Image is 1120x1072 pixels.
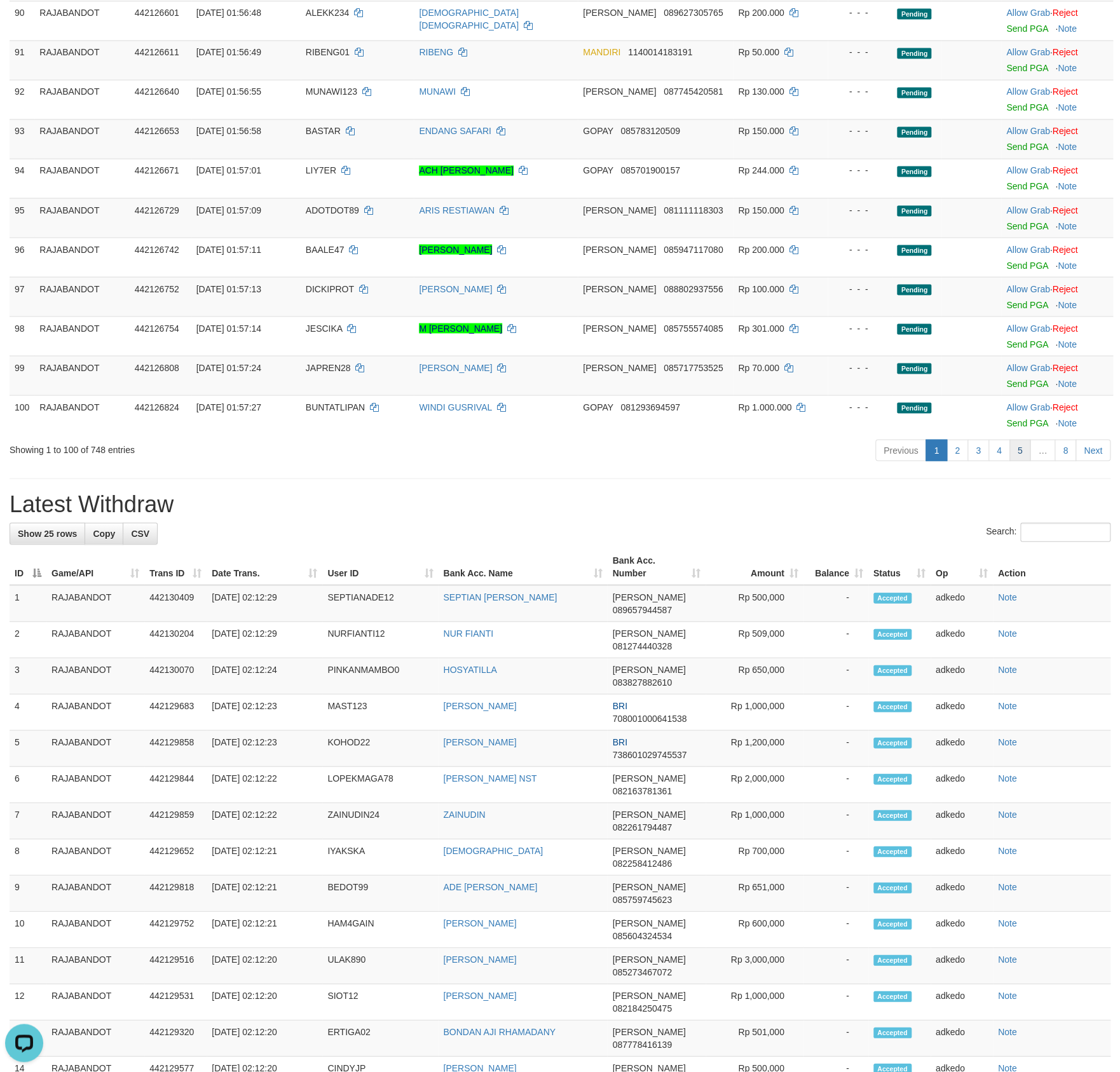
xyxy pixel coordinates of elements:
[967,439,989,461] a: 3
[607,548,705,585] th: Bank Acc. Number: activate to sort column ascending
[931,658,993,694] td: adkedo
[10,1,34,40] td: 90
[1058,339,1077,349] a: Note
[135,47,179,57] span: 442126611
[986,522,1110,541] label: Search:
[738,402,791,412] span: Rp 1.000.000
[1006,378,1048,388] a: Send PGA
[1076,439,1110,461] a: Next
[135,323,179,333] span: 442126754
[583,402,613,412] span: GOPAY
[1052,244,1077,254] a: Reject
[833,243,887,255] div: - - -
[196,205,261,215] span: [DATE] 01:57:09
[1006,126,1049,136] a: Allow Grab
[738,86,784,97] span: Rp 130.000
[612,604,671,614] span: Copy 089657944587 to clipboard
[1001,198,1113,237] td: ·
[1052,86,1077,97] a: Reject
[583,126,613,136] span: GOPAY
[135,283,179,294] span: 442126752
[897,126,931,137] span: Pending
[738,126,784,136] span: Rp 150.000
[1006,260,1048,270] a: Send PGA
[1001,40,1113,79] td: ·
[868,548,931,585] th: Status: activate to sort column ascending
[1052,205,1077,215] a: Reject
[207,730,322,766] td: [DATE] 02:12:23
[803,585,868,621] td: -
[10,395,34,434] td: 100
[1058,221,1077,231] a: Note
[803,621,868,658] td: -
[10,237,34,276] td: 96
[322,548,438,585] th: User ID: activate to sort column ascending
[1006,362,1049,372] a: Allow Grab
[738,8,784,18] span: Rp 200.000
[706,658,803,694] td: Rp 650,000
[1055,439,1076,461] a: 8
[1006,63,1048,73] a: Send PGA
[1001,1,1113,40] td: ·
[10,438,457,456] div: Showing 1 to 100 of 748 entries
[10,694,46,730] td: 4
[664,8,723,18] span: Copy 089627305765 to clipboard
[10,355,34,395] td: 99
[931,585,993,621] td: adkedo
[306,362,351,372] span: JAPREN28
[897,8,931,19] span: Pending
[131,528,149,538] span: CSV
[322,621,438,658] td: NURFIANTI12
[46,694,144,730] td: RAJABANDOT
[1006,244,1052,254] span: ·
[612,628,685,638] span: [PERSON_NAME]
[998,954,1017,964] a: Note
[322,585,438,621] td: SEPTIANADE12
[1006,339,1048,349] a: Send PGA
[931,621,993,658] td: adkedo
[1001,158,1113,198] td: ·
[34,237,129,276] td: RAJABANDOT
[46,730,144,766] td: RAJABANDOT
[931,730,993,766] td: adkedo
[306,86,357,97] span: MUNAWI123
[998,918,1017,928] a: Note
[998,736,1017,747] a: Note
[322,694,438,730] td: MAST123
[34,355,129,395] td: RAJABANDOT
[306,244,345,254] span: BAALE47
[443,954,516,964] a: [PERSON_NAME]
[583,86,656,97] span: [PERSON_NAME]
[196,244,261,254] span: [DATE] 01:57:11
[583,362,656,372] span: [PERSON_NAME]
[196,402,261,412] span: [DATE] 01:57:27
[803,548,868,585] th: Balance: activate to sort column ascending
[34,395,129,434] td: RAJABANDOT
[738,362,779,372] span: Rp 70.000
[873,628,912,639] span: Accepted
[612,592,685,602] span: [PERSON_NAME]
[10,730,46,766] td: 5
[443,918,516,928] a: [PERSON_NAME]
[144,585,207,621] td: 442130409
[1052,323,1077,333] a: Reject
[123,522,158,544] a: CSV
[1006,126,1052,136] span: ·
[738,47,779,57] span: Rp 50.000
[620,402,680,412] span: Copy 081293694597 to clipboard
[897,87,931,98] span: Pending
[196,86,261,97] span: [DATE] 01:56:55
[46,658,144,694] td: RAJABANDOT
[306,402,365,412] span: BUNTATLIPAN
[833,203,887,216] div: - - -
[144,730,207,766] td: 442129858
[93,528,115,538] span: Copy
[897,323,931,334] span: Pending
[1006,299,1048,309] a: Send PGA
[993,548,1110,585] th: Action
[1058,181,1077,191] a: Note
[998,700,1017,710] a: Note
[85,522,123,544] a: Copy
[419,165,514,175] a: ACH [PERSON_NAME]
[34,1,129,40] td: RAJABANDOT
